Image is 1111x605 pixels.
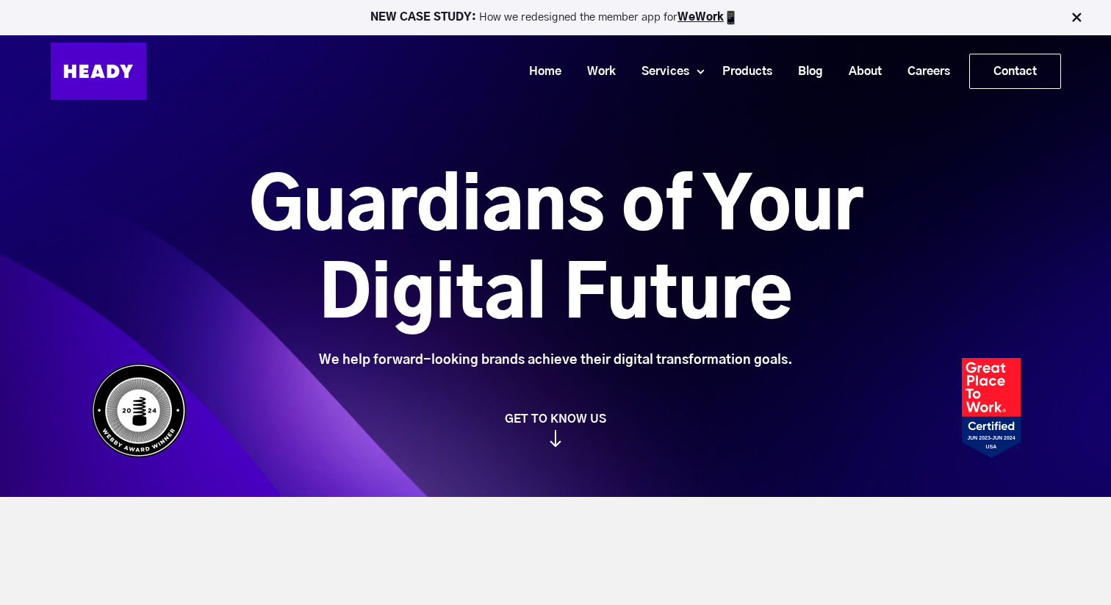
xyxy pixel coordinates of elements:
[51,43,146,100] img: Heady_Logo_Web-01 (1)
[623,58,697,85] a: Services
[569,58,623,85] a: Work
[370,12,479,23] strong: NEW CASE STUDY:
[511,58,569,85] a: Home
[724,10,738,25] img: app emoji
[167,164,945,340] h1: Guardians of Your Digital Future
[830,58,889,85] a: About
[550,436,561,453] img: arrow_down
[84,412,1028,447] a: GET TO KNOW US
[889,58,957,85] a: Careers
[1069,10,1084,25] img: Close Bar
[677,12,724,23] a: WeWork
[7,10,1104,25] p: How we redesigned the member app for
[91,363,187,458] img: Heady_WebbyAward_Winner-4
[167,352,945,368] div: We help forward-looking brands achieve their digital transformation goals.
[780,58,830,85] a: Blog
[704,58,780,85] a: Products
[970,54,1060,88] a: Contact
[962,358,1021,458] img: Heady_2023_Certification_Badge
[161,54,1061,89] div: Navigation Menu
